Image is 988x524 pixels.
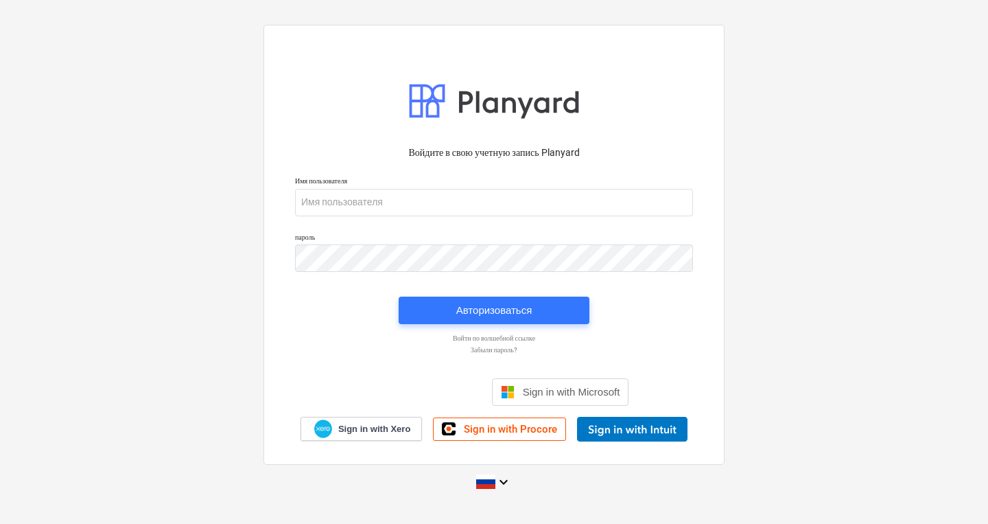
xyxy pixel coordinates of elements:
input: Имя пользователя [295,189,693,216]
span: Sign in with Microsoft [523,386,620,398]
button: Авторизоваться [399,297,589,324]
span: Sign in with Procore [464,423,557,435]
i: keyboard_arrow_down [495,474,512,490]
div: Авторизоваться [456,301,532,319]
div: Увійти через Google (відкриється в новій вкладці) [360,377,481,407]
a: Войти по волшебной ссылке [288,334,700,343]
span: Sign in with Xero [338,423,410,435]
img: Xero logo [314,420,332,438]
a: Забыли пароль? [288,345,700,354]
iframe: Кнопка "Увійти через Google" [353,377,488,407]
a: Sign in with Procore [433,418,566,441]
p: Имя пользователя [295,176,693,188]
p: Войдите в свою учетную запись Planyard [295,146,693,160]
img: Microsoft logo [501,385,515,399]
a: Sign in with Xero [301,417,423,441]
p: пароль [295,233,693,244]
